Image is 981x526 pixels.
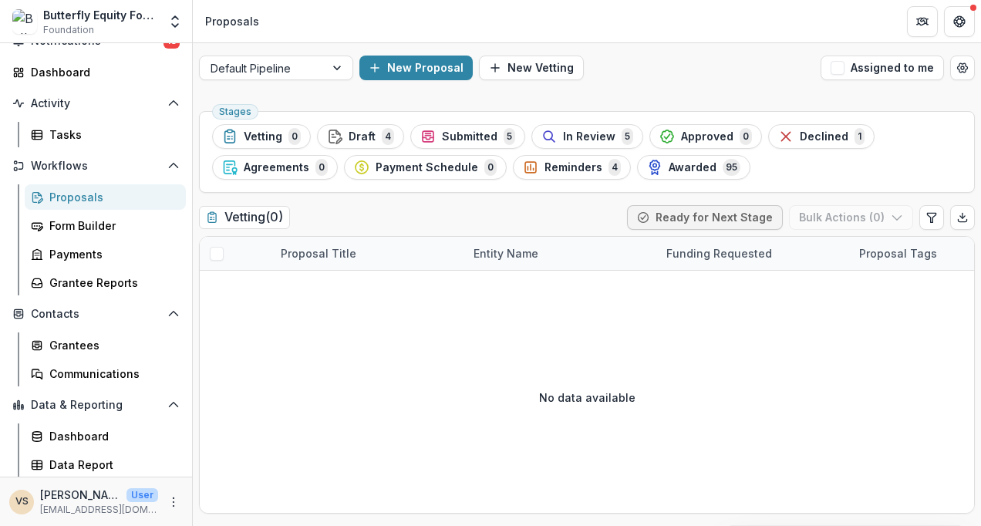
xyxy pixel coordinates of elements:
button: Approved0 [649,124,762,149]
span: Approved [681,130,733,143]
div: Data Report [49,457,174,473]
div: Entity Name [464,245,548,261]
div: Funding Requested [657,237,850,270]
button: Vetting0 [212,124,311,149]
button: Submitted5 [410,124,525,149]
div: Grantees [49,337,174,353]
span: Declined [800,130,848,143]
button: Assigned to me [821,56,944,80]
nav: breadcrumb [199,10,265,32]
span: 0 [288,128,301,145]
p: [PERSON_NAME] [40,487,120,503]
div: Proposal Title [271,237,464,270]
span: Submitted [442,130,497,143]
span: Data & Reporting [31,399,161,412]
a: Grantees [25,332,186,358]
button: Open Activity [6,91,186,116]
div: Form Builder [49,217,174,234]
div: Communications [49,366,174,382]
span: 0 [315,159,328,176]
a: Payments [25,241,186,267]
span: Agreements [244,161,309,174]
span: 4 [608,159,621,176]
a: Dashboard [6,59,186,85]
a: Proposals [25,184,186,210]
span: 95 [723,159,740,176]
button: New Proposal [359,56,473,80]
div: Entity Name [464,237,657,270]
a: Tasks [25,122,186,147]
div: Tasks [49,126,174,143]
span: 5 [622,128,633,145]
div: Dashboard [31,64,174,80]
div: Funding Requested [657,245,781,261]
span: Workflows [31,160,161,173]
h2: Vetting ( 0 ) [199,206,290,228]
span: Contacts [31,308,161,321]
button: Ready for Next Stage [627,205,783,230]
span: Activity [31,97,161,110]
button: Reminders4 [513,155,631,180]
span: 0 [740,128,752,145]
p: No data available [539,389,635,406]
button: Open Data & Reporting [6,393,186,417]
button: More [164,493,183,511]
div: Proposals [205,13,259,29]
button: Open Workflows [6,153,186,178]
button: Export table data [950,205,975,230]
button: Edit table settings [919,205,944,230]
div: Proposals [49,189,174,205]
span: 4 [382,128,394,145]
span: Awarded [669,161,716,174]
span: Foundation [43,23,94,37]
span: 0 [484,159,497,176]
button: Agreements0 [212,155,338,180]
img: Butterfly Equity Foundation [12,9,37,34]
a: Data Report [25,452,186,477]
button: Payment Schedule0 [344,155,507,180]
div: Proposal Title [271,245,366,261]
span: 5 [504,128,515,145]
button: New Vetting [479,56,584,80]
span: In Review [563,130,615,143]
span: Stages [219,106,251,117]
a: Communications [25,361,186,386]
div: Butterfly Equity Foundation [43,7,158,23]
div: Payments [49,246,174,262]
p: [EMAIL_ADDRESS][DOMAIN_NAME] [40,503,158,517]
span: Payment Schedule [376,161,478,174]
a: Grantee Reports [25,270,186,295]
span: Vetting [244,130,282,143]
a: Form Builder [25,213,186,238]
p: User [126,488,158,502]
div: Proposal Tags [850,245,946,261]
button: Open Contacts [6,302,186,326]
button: Open entity switcher [164,6,186,37]
a: Dashboard [25,423,186,449]
span: Draft [349,130,376,143]
button: In Review5 [531,124,643,149]
button: Draft4 [317,124,404,149]
button: Awarded95 [637,155,750,180]
span: 1 [855,128,865,145]
button: Bulk Actions (0) [789,205,913,230]
span: Reminders [544,161,602,174]
button: Partners [907,6,938,37]
button: Declined1 [768,124,875,149]
div: Dashboard [49,428,174,444]
button: Get Help [944,6,975,37]
div: Vannesa Santos [15,497,29,507]
button: Open table manager [950,56,975,80]
div: Grantee Reports [49,275,174,291]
